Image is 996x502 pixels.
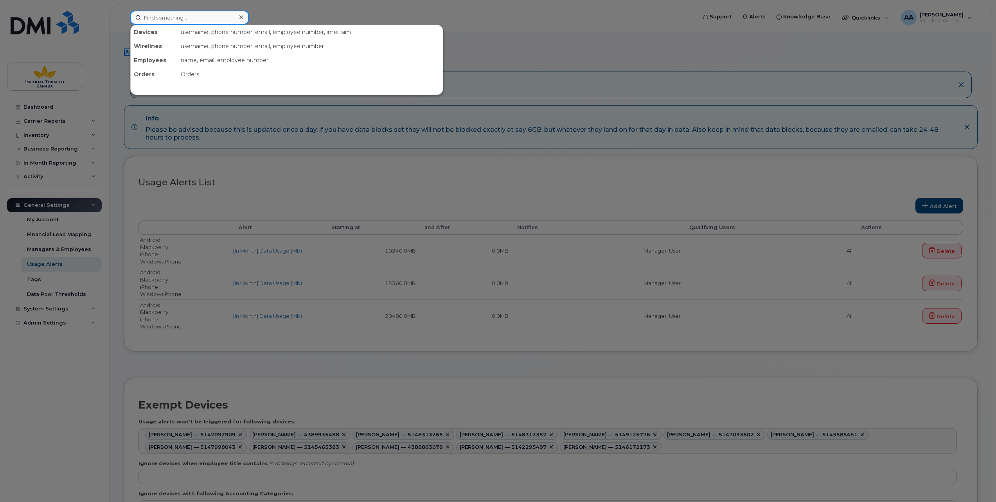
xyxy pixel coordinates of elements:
[131,67,178,81] div: Orders
[178,53,443,67] div: name, email, employee number
[131,53,178,67] div: Employees
[178,25,443,39] div: username, phone number, email, employee number, imei, sim
[178,67,443,81] div: Orders
[131,39,178,53] div: Wirelines
[131,25,178,39] div: Devices
[178,39,443,53] div: username, phone number, email, employee number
